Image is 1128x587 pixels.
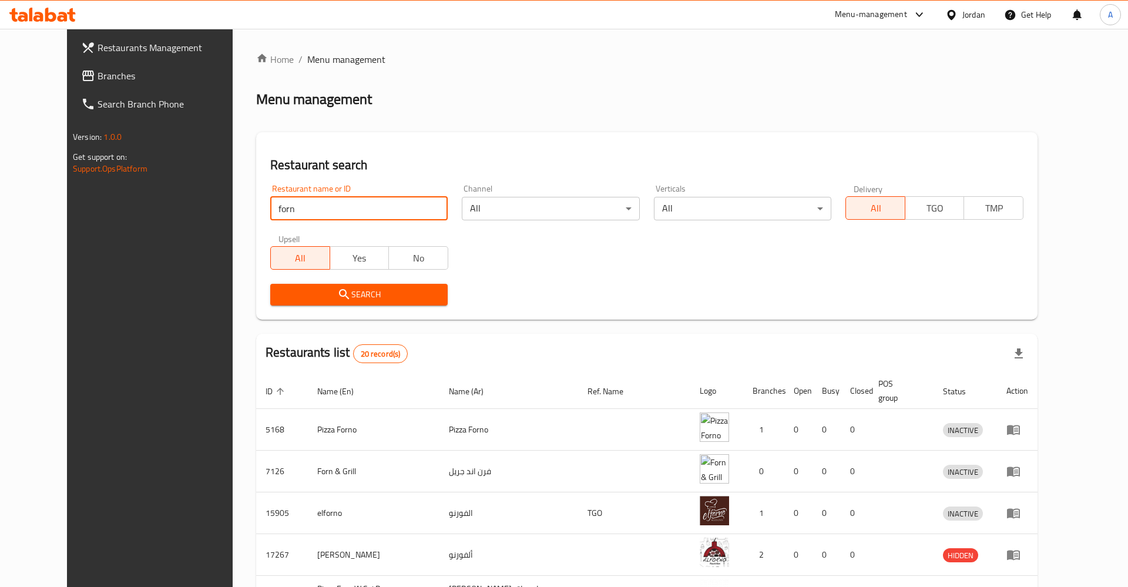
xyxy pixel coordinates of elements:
span: TGO [910,200,960,217]
button: TGO [905,196,965,220]
td: 0 [813,492,841,534]
button: Yes [330,246,390,270]
span: A [1108,8,1113,21]
td: 0 [784,451,813,492]
div: All [654,197,831,220]
td: 15905 [256,492,308,534]
span: Yes [335,250,385,267]
td: 0 [813,409,841,451]
td: 0 [784,409,813,451]
span: Search Branch Phone [98,97,246,111]
label: Upsell [278,234,300,243]
span: Status [943,384,981,398]
div: Menu-management [835,8,907,22]
input: Search for restaurant name or ID.. [270,197,448,220]
button: All [845,196,905,220]
th: Open [784,373,813,409]
span: Search [280,287,438,302]
td: 0 [841,409,869,451]
span: All [851,200,901,217]
div: Menu [1006,548,1028,562]
td: 0 [784,534,813,576]
td: 0 [813,534,841,576]
span: All [276,250,325,267]
div: Total records count [353,344,408,363]
a: Branches [72,62,256,90]
span: INACTIVE [943,424,983,437]
td: 1 [743,492,784,534]
th: Branches [743,373,784,409]
span: Name (Ar) [449,384,499,398]
td: Pizza Forno [308,409,439,451]
span: 20 record(s) [354,348,408,360]
a: Home [256,52,294,66]
td: [PERSON_NAME] [308,534,439,576]
td: 1 [743,409,784,451]
td: 0 [841,451,869,492]
td: 5168 [256,409,308,451]
span: ID [266,384,288,398]
div: Export file [1005,340,1033,368]
td: TGO [578,492,690,534]
span: Branches [98,69,246,83]
button: Search [270,284,448,306]
span: INACTIVE [943,465,983,479]
span: Name (En) [317,384,369,398]
td: 0 [784,492,813,534]
span: POS group [878,377,919,405]
div: Menu [1006,422,1028,437]
h2: Restaurants list [266,344,408,363]
span: HIDDEN [943,549,978,562]
span: Menu management [307,52,385,66]
td: Pizza Forno [439,409,578,451]
div: INACTIVE [943,507,983,521]
button: TMP [963,196,1023,220]
h2: Restaurant search [270,156,1023,174]
li: / [298,52,303,66]
img: elforno [700,496,729,525]
button: No [388,246,448,270]
label: Delivery [854,185,883,193]
th: Logo [690,373,743,409]
div: All [462,197,639,220]
a: Restaurants Management [72,33,256,62]
td: فرن اند جريل [439,451,578,492]
th: Closed [841,373,869,409]
img: Forn & Grill [700,454,729,484]
img: Pizza Forno [700,412,729,442]
th: Busy [813,373,841,409]
td: 0 [813,451,841,492]
nav: breadcrumb [256,52,1038,66]
td: ألفورنو [439,534,578,576]
span: Get support on: [73,149,127,165]
td: الفورنو [439,492,578,534]
td: 2 [743,534,784,576]
button: All [270,246,330,270]
img: Alforno [700,538,729,567]
span: Version: [73,129,102,145]
td: 17267 [256,534,308,576]
div: Menu [1006,464,1028,478]
span: INACTIVE [943,507,983,521]
td: 7126 [256,451,308,492]
div: Menu [1006,506,1028,520]
td: 0 [841,492,869,534]
a: Search Branch Phone [72,90,256,118]
span: Ref. Name [587,384,639,398]
h2: Menu management [256,90,372,109]
td: elforno [308,492,439,534]
span: 1.0.0 [103,129,122,145]
span: No [394,250,444,267]
a: Support.OpsPlatform [73,161,147,176]
td: Forn & Grill [308,451,439,492]
th: Action [997,373,1038,409]
div: Jordan [962,8,985,21]
td: 0 [743,451,784,492]
span: TMP [969,200,1019,217]
span: Restaurants Management [98,41,246,55]
td: 0 [841,534,869,576]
